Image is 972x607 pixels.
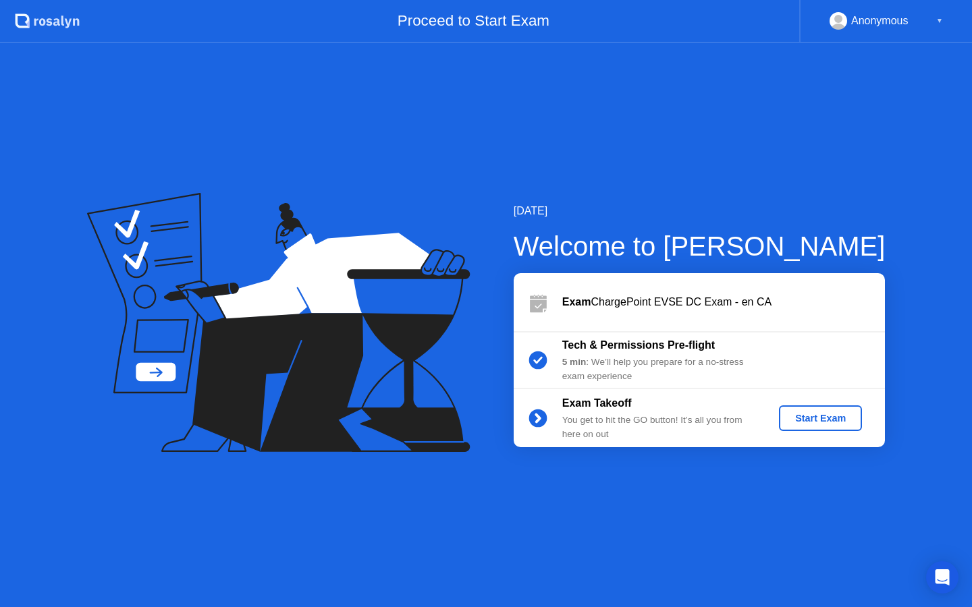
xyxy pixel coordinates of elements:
b: 5 min [562,357,587,367]
div: Open Intercom Messenger [926,561,959,594]
div: You get to hit the GO button! It’s all you from here on out [562,413,757,441]
div: : We’ll help you prepare for a no-stress exam experience [562,355,757,383]
b: Exam [562,296,591,308]
div: Start Exam [784,413,857,424]
button: Start Exam [779,405,862,431]
div: Welcome to [PERSON_NAME] [514,226,886,266]
div: ▼ [936,12,943,30]
div: Anonymous [851,12,909,30]
div: [DATE] [514,203,886,219]
b: Exam Takeoff [562,397,632,409]
b: Tech & Permissions Pre-flight [562,339,715,351]
div: ChargePoint EVSE DC Exam - en CA [562,294,885,310]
